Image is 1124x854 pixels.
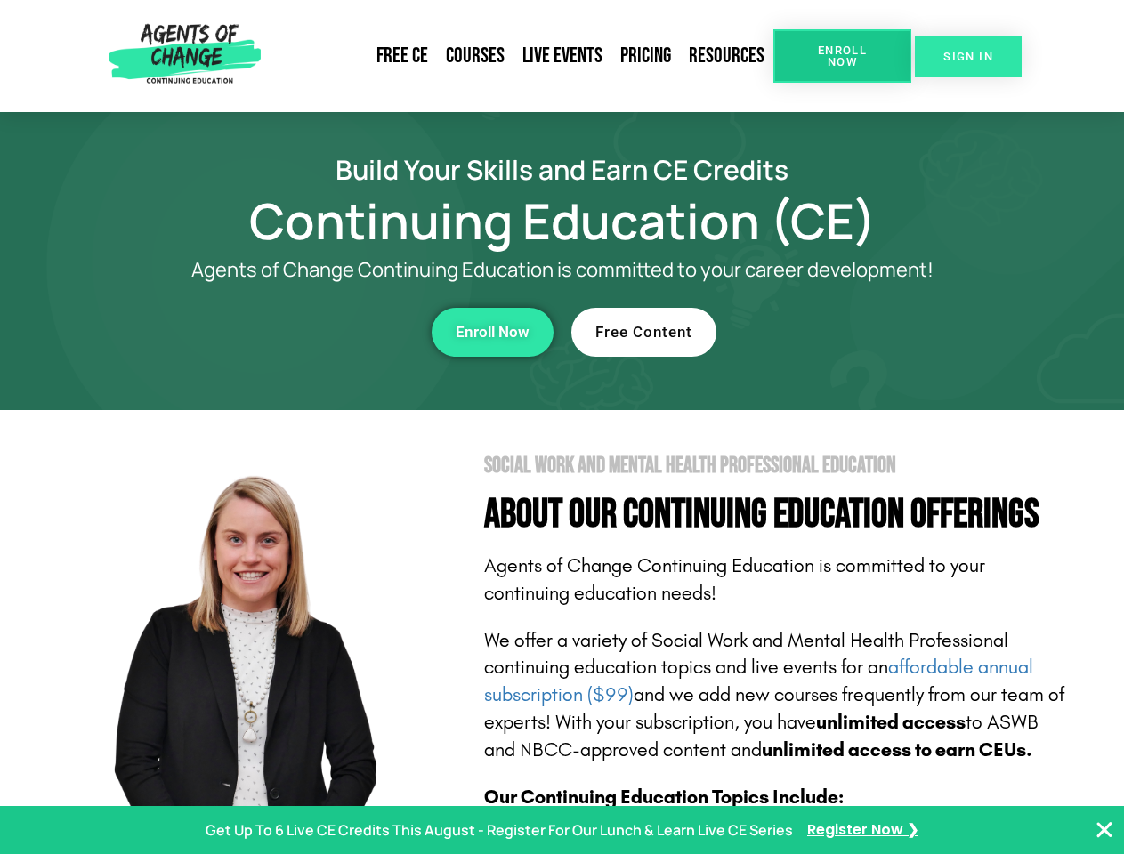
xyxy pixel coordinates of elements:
span: Enroll Now [456,325,530,340]
a: Free Content [571,308,716,357]
h2: Build Your Skills and Earn CE Credits [55,157,1070,182]
span: SIGN IN [943,51,993,62]
b: Our Continuing Education Topics Include: [484,786,844,809]
span: Free Content [595,325,692,340]
button: Close Banner [1094,819,1115,841]
a: Live Events [513,36,611,77]
a: Resources [680,36,773,77]
a: Free CE [368,36,437,77]
p: Get Up To 6 Live CE Credits This August - Register For Our Lunch & Learn Live CE Series [206,818,793,843]
p: We offer a variety of Social Work and Mental Health Professional continuing education topics and ... [484,627,1070,764]
nav: Menu [268,36,773,77]
a: Register Now ❯ [807,818,918,843]
span: Enroll Now [802,44,883,68]
a: Enroll Now [773,29,911,83]
span: Agents of Change Continuing Education is committed to your continuing education needs! [484,554,985,605]
h1: Continuing Education (CE) [55,200,1070,241]
a: Pricing [611,36,680,77]
p: Agents of Change Continuing Education is committed to your career development! [126,259,999,281]
h4: About Our Continuing Education Offerings [484,495,1070,535]
b: unlimited access [816,711,966,734]
h2: Social Work and Mental Health Professional Education [484,455,1070,477]
a: SIGN IN [915,36,1022,77]
b: unlimited access to earn CEUs. [762,738,1032,761]
a: Courses [437,36,513,77]
a: Enroll Now [432,308,554,357]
